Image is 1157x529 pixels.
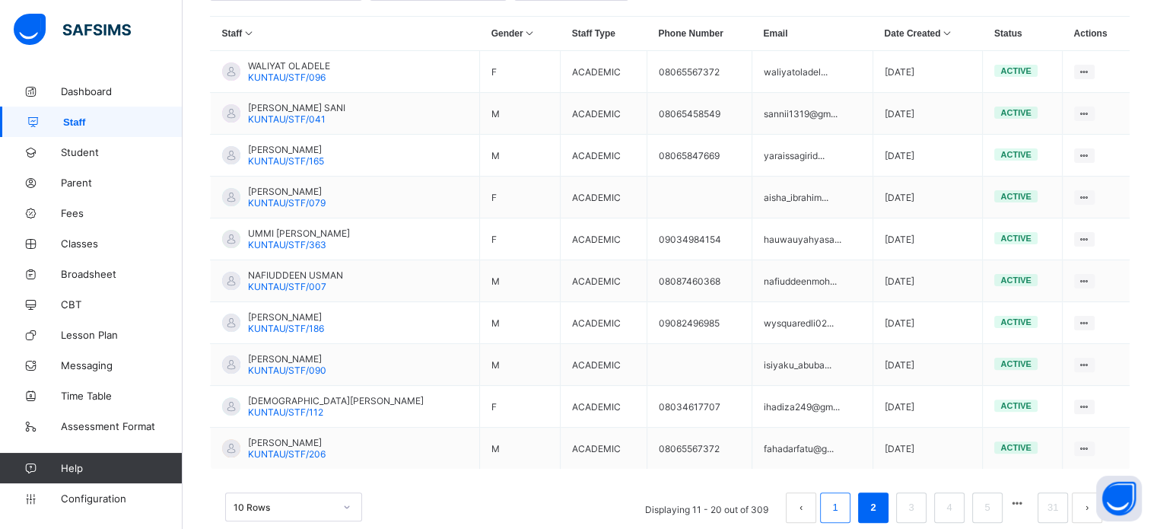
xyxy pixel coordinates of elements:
[234,502,334,513] div: 10 Rows
[752,218,873,260] td: hauwauyahyasa...
[61,390,183,402] span: Time Table
[561,135,647,177] td: ACADEMIC
[480,93,561,135] td: M
[752,17,873,51] th: Email
[561,51,647,93] td: ACADEMIC
[940,28,953,39] i: Sort in Ascending Order
[752,344,873,386] td: isiyaku_abuba...
[480,17,561,51] th: Gender
[561,344,647,386] td: ACADEMIC
[873,218,983,260] td: [DATE]
[647,386,752,428] td: 08034617707
[248,102,345,113] span: [PERSON_NAME] SANI
[873,386,983,428] td: [DATE]
[248,60,330,72] span: WALIYAT OLADELE
[561,218,647,260] td: ACADEMIC
[752,135,873,177] td: yaraissagirid...
[248,228,350,239] span: UMMI [PERSON_NAME]
[248,437,326,448] span: [PERSON_NAME]
[248,323,324,334] span: KUNTAU/STF/186
[1096,476,1142,521] button: Open asap
[647,93,752,135] td: 08065458549
[561,177,647,218] td: ACADEMIC
[61,85,183,97] span: Dashboard
[873,428,983,470] td: [DATE]
[248,72,326,83] span: KUNTAU/STF/096
[1000,317,1031,327] span: active
[248,113,326,125] span: KUNTAU/STF/041
[1062,17,1130,51] th: Actions
[480,260,561,302] td: M
[752,51,873,93] td: waliyatoladel...
[480,344,561,386] td: M
[873,302,983,344] td: [DATE]
[561,93,647,135] td: ACADEMIC
[752,386,873,428] td: ihadiza249@gm...
[480,51,561,93] td: F
[647,428,752,470] td: 08065567372
[248,197,326,209] span: KUNTAU/STF/079
[1000,150,1031,159] span: active
[1000,359,1031,368] span: active
[752,302,873,344] td: wysquaredli02...
[786,492,816,523] li: 上一页
[1072,492,1102,523] button: next page
[248,155,324,167] span: KUNTAU/STF/165
[242,28,255,39] i: Sort in Ascending Order
[480,428,561,470] td: M
[820,492,850,523] li: 1
[61,462,182,474] span: Help
[1043,498,1063,518] a: 31
[248,353,326,365] span: [PERSON_NAME]
[61,177,183,189] span: Parent
[634,492,780,523] li: Displaying 11 - 20 out of 309
[248,269,343,281] span: NAFIUDDEEN USMAN
[61,298,183,311] span: CBT
[61,359,183,371] span: Messaging
[561,17,647,51] th: Staff Type
[647,260,752,302] td: 08087460368
[248,365,326,376] span: KUNTAU/STF/090
[647,135,752,177] td: 08065847669
[873,344,983,386] td: [DATE]
[904,498,918,518] a: 3
[480,302,561,344] td: M
[561,386,647,428] td: ACADEMIC
[480,135,561,177] td: M
[980,498,994,518] a: 5
[61,207,183,219] span: Fees
[61,420,183,432] span: Assessment Format
[1000,401,1031,410] span: active
[248,186,326,197] span: [PERSON_NAME]
[248,448,326,460] span: KUNTAU/STF/206
[873,135,983,177] td: [DATE]
[983,17,1062,51] th: Status
[934,492,965,523] li: 4
[248,311,324,323] span: [PERSON_NAME]
[896,492,927,523] li: 3
[942,498,956,518] a: 4
[647,51,752,93] td: 08065567372
[248,239,326,250] span: KUNTAU/STF/363
[873,17,983,51] th: Date Created
[752,93,873,135] td: sannii1319@gm...
[61,268,183,280] span: Broadsheet
[480,177,561,218] td: F
[248,406,323,418] span: KUNTAU/STF/112
[858,492,888,523] li: 2
[480,218,561,260] td: F
[1000,66,1031,75] span: active
[523,28,536,39] i: Sort in Ascending Order
[61,237,183,250] span: Classes
[828,498,842,518] a: 1
[61,329,183,341] span: Lesson Plan
[63,116,183,128] span: Staff
[752,260,873,302] td: nafiuddeenmoh...
[1000,108,1031,117] span: active
[1000,443,1031,452] span: active
[873,260,983,302] td: [DATE]
[1000,192,1031,201] span: active
[1000,276,1031,285] span: active
[1006,492,1028,514] li: 向后 5 页
[1000,234,1031,243] span: active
